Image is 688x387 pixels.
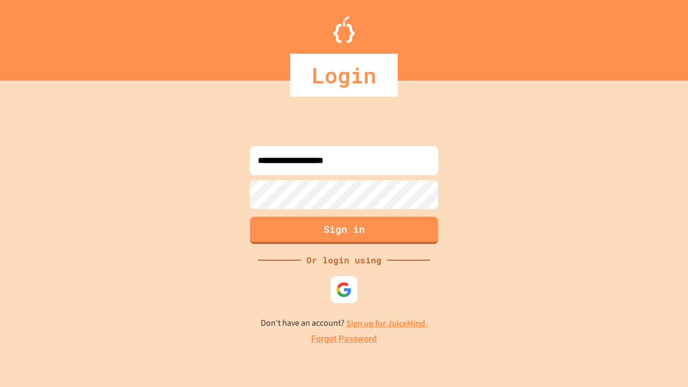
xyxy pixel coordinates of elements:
div: Login [290,54,398,97]
div: Or login using [301,254,387,267]
a: Sign up for JuiceMind. [346,318,428,329]
p: Don't have an account? [261,317,428,330]
img: google-icon.svg [336,282,352,298]
img: Logo.svg [333,16,355,43]
button: Sign in [250,217,438,244]
a: Forgot Password [311,333,377,346]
